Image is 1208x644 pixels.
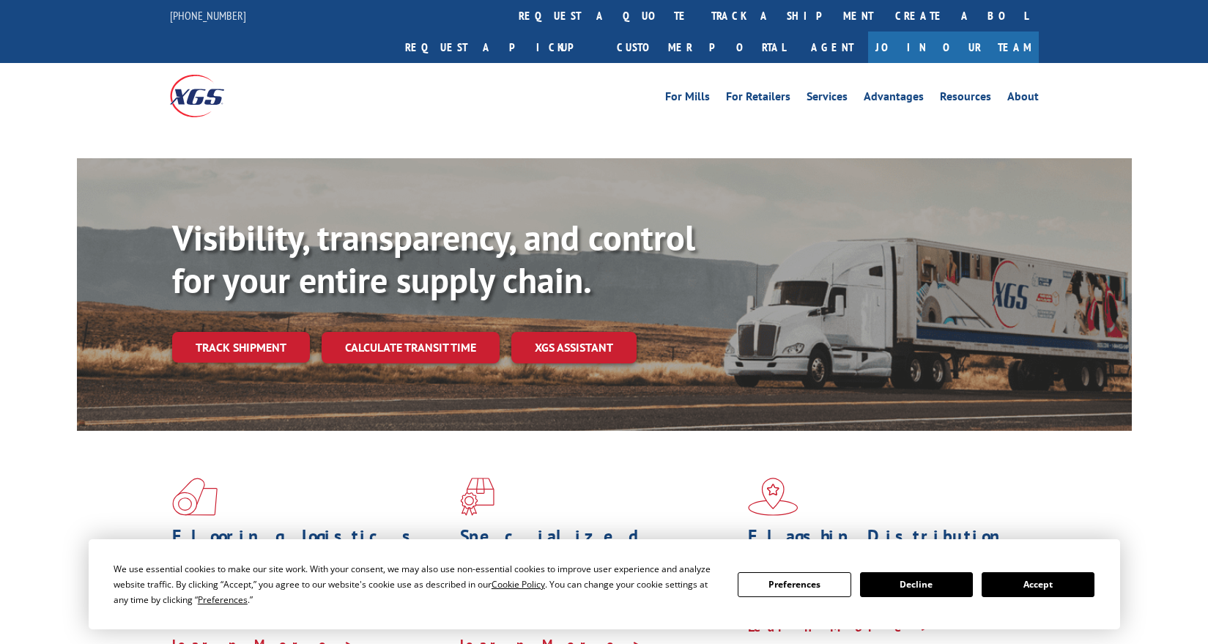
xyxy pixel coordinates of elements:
button: Preferences [738,572,851,597]
span: Preferences [198,593,248,606]
a: Resources [940,91,991,107]
a: Advantages [864,91,924,107]
a: For Mills [665,91,710,107]
a: Services [807,91,848,107]
img: xgs-icon-total-supply-chain-intelligence-red [172,478,218,516]
a: [PHONE_NUMBER] [170,8,246,23]
a: Track shipment [172,332,310,363]
a: Agent [796,32,868,63]
h1: Flooring Logistics Solutions [172,528,449,570]
a: Calculate transit time [322,332,500,363]
button: Accept [982,572,1094,597]
img: xgs-icon-flagship-distribution-model-red [748,478,798,516]
b: Visibility, transparency, and control for your entire supply chain. [172,215,695,303]
a: Customer Portal [606,32,796,63]
a: XGS ASSISTANT [511,332,637,363]
h1: Flagship Distribution Model [748,528,1025,570]
a: Request a pickup [394,32,606,63]
img: xgs-icon-focused-on-flooring-red [460,478,494,516]
a: Learn More > [748,618,930,635]
span: Cookie Policy [492,578,545,591]
a: About [1007,91,1039,107]
div: We use essential cookies to make our site work. With your consent, we may also use non-essential ... [114,561,720,607]
button: Decline [860,572,973,597]
h1: Specialized Freight Experts [460,528,737,570]
div: Cookie Consent Prompt [89,539,1120,629]
a: For Retailers [726,91,790,107]
a: Join Our Team [868,32,1039,63]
